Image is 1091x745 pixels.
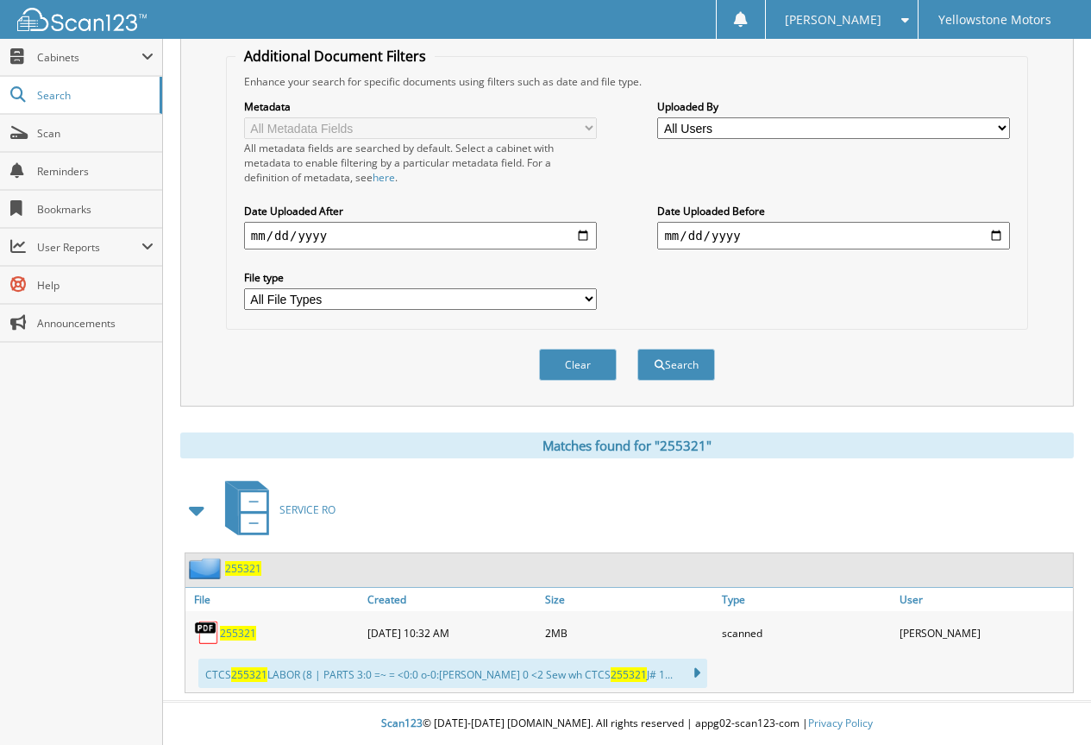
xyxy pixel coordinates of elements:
[541,616,718,650] div: 2MB
[180,432,1074,458] div: Matches found for "255321"
[895,588,1073,611] a: User
[231,667,267,682] span: 255321
[37,202,154,217] span: Bookmarks
[611,667,647,682] span: 255321
[185,588,363,611] a: File
[17,8,147,31] img: scan123-logo-white.svg
[37,126,154,141] span: Scan
[363,588,541,611] a: Created
[244,141,597,185] div: All metadata fields are searched by default. Select a cabinet with metadata to enable filtering b...
[163,703,1091,745] div: © [DATE]-[DATE] [DOMAIN_NAME]. All rights reserved | appg02-scan123-com |
[363,616,541,650] div: [DATE] 10:32 AM
[198,659,707,688] div: CTCS LABOR (8 | PARTS 3:0 =~ = <0:0 o-0:[PERSON_NAME] 0 <2 Sew wh CTCS J# 1...
[938,15,1051,25] span: Yellowstone Motors
[895,616,1073,650] div: [PERSON_NAME]
[279,502,335,517] span: SERVICE RO
[541,588,718,611] a: Size
[225,561,261,576] a: 255321
[37,50,141,65] span: Cabinets
[657,204,1010,218] label: Date Uploaded Before
[718,588,895,611] a: Type
[539,349,617,381] button: Clear
[785,15,881,25] span: [PERSON_NAME]
[235,74,1019,89] div: Enhance your search for specific documents using filters such as date and file type.
[244,99,597,114] label: Metadata
[37,240,141,255] span: User Reports
[1005,662,1091,745] iframe: Chat Widget
[37,278,154,293] span: Help
[244,222,597,249] input: start
[220,626,256,641] a: 255321
[189,558,225,579] img: folder2.png
[37,164,154,179] span: Reminders
[215,476,335,544] a: SERVICE RO
[244,270,597,285] label: File type
[194,620,220,646] img: PDF.png
[37,88,151,103] span: Search
[637,349,715,381] button: Search
[381,716,423,730] span: Scan123
[373,170,395,185] a: here
[657,99,1010,114] label: Uploaded By
[657,222,1010,249] input: end
[808,716,873,730] a: Privacy Policy
[244,204,597,218] label: Date Uploaded After
[37,316,154,331] span: Announcements
[235,47,435,66] legend: Additional Document Filters
[718,616,895,650] div: scanned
